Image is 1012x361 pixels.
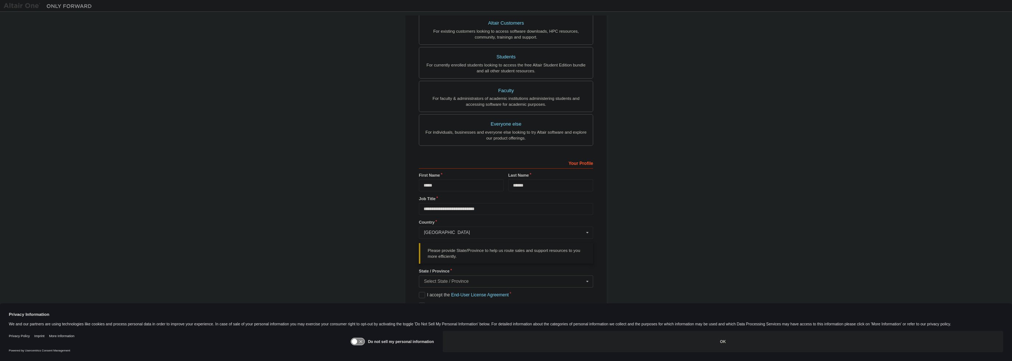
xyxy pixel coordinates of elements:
[424,129,588,141] div: For individuals, businesses and everyone else looking to try Altair software and explore our prod...
[424,18,588,28] div: Altair Customers
[419,292,509,298] label: I accept the
[424,62,588,74] div: For currently enrolled students looking to access the free Altair Student Edition bundle and all ...
[419,172,504,178] label: First Name
[424,28,588,40] div: For existing customers looking to access software downloads, HPC resources, community, trainings ...
[508,172,593,178] label: Last Name
[419,303,525,309] label: I would like to receive marketing emails from Altair
[419,243,593,264] div: Please provide State/Province to help us route sales and support resources to you more efficiently.
[4,2,96,10] img: Altair One
[424,119,588,129] div: Everyone else
[419,219,593,225] label: Country
[424,279,584,284] div: Select State / Province
[424,95,588,107] div: For faculty & administrators of academic institutions administering students and accessing softwa...
[419,196,593,202] label: Job Title
[451,292,509,297] a: End-User License Agreement
[419,268,593,274] label: State / Province
[419,157,593,169] div: Your Profile
[424,230,584,235] div: [GEOGRAPHIC_DATA]
[424,52,588,62] div: Students
[424,86,588,96] div: Faculty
